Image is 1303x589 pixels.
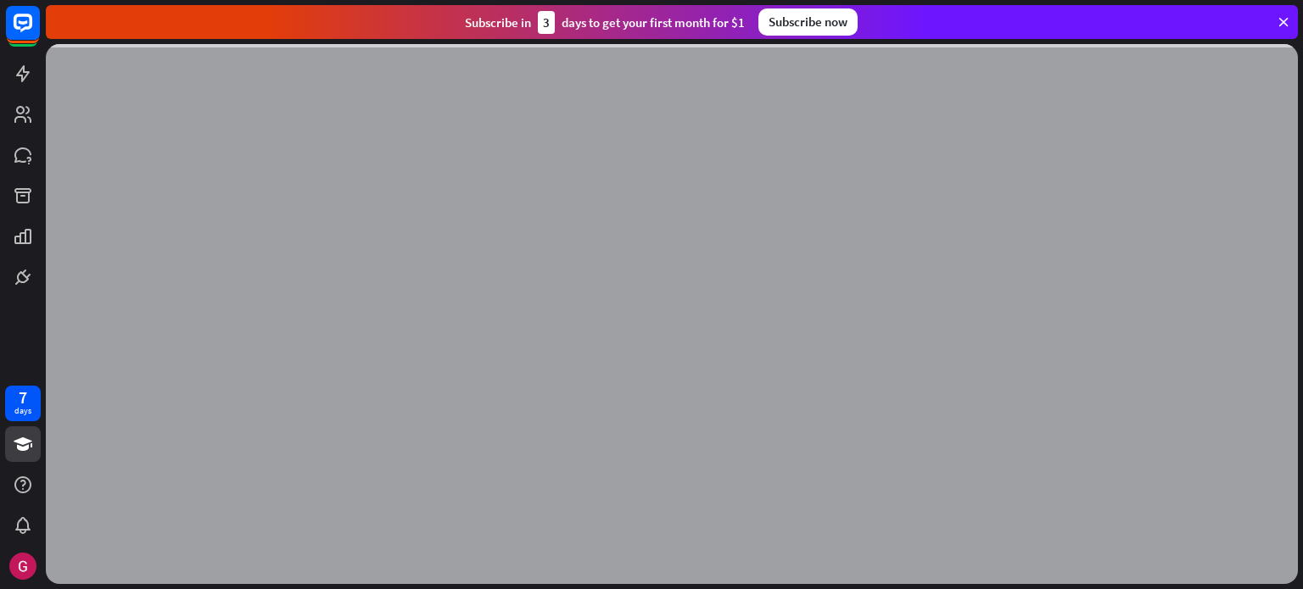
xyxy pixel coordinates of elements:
a: 7 days [5,386,41,421]
div: 3 [538,11,555,34]
div: days [14,405,31,417]
div: Subscribe in days to get your first month for $1 [465,11,745,34]
div: 7 [19,390,27,405]
div: Subscribe now [758,8,858,36]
